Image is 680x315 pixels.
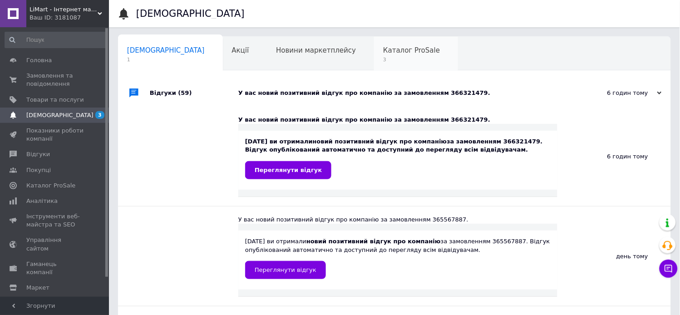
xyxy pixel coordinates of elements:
span: Відгуки [26,150,50,158]
span: [DEMOGRAPHIC_DATA] [127,46,205,54]
span: Аналітика [26,197,58,205]
span: Замовлення та повідомлення [26,72,84,88]
span: Акції [232,46,249,54]
a: Переглянути відгук [245,261,326,279]
a: Переглянути відгук [245,161,331,179]
b: новий позитивний відгук про компанію [306,238,441,245]
span: Новини маркетплейсу [276,46,356,54]
input: Пошук [5,32,107,48]
span: 3 [95,111,104,119]
span: LiMart - Інтернет магазин аксесуарів [30,5,98,14]
b: новий позитивний відгук про компанію [313,138,447,145]
div: день тому [557,207,671,306]
span: Інструменти веб-майстра та SEO [26,212,84,229]
span: Переглянути відгук [255,167,322,173]
span: Показники роботи компанії [26,127,84,143]
div: У вас новий позитивний відгук про компанію за замовленням 366321479. [238,89,571,97]
div: Ваш ID: 3181087 [30,14,109,22]
div: [DATE] ви отримали за замовленням 366321479. Відгук опублікований автоматично та доступний до пер... [245,138,551,179]
span: Маркет [26,284,49,292]
span: [DEMOGRAPHIC_DATA] [26,111,94,119]
span: Покупці [26,166,51,174]
span: Переглянути відгук [255,266,316,273]
span: Товари та послуги [26,96,84,104]
button: Чат з покупцем [660,260,678,278]
span: Каталог ProSale [383,46,440,54]
span: Гаманець компанії [26,260,84,276]
div: У вас новий позитивний відгук про компанію за замовленням 365567887. [238,216,557,224]
div: [DATE] ви отримали за замовленням 365567887. Відгук опублікований автоматично та доступний до пер... [245,237,551,279]
span: (59) [178,89,192,96]
span: 3 [383,56,440,63]
div: 6 годин тому [571,89,662,97]
div: У вас новий позитивний відгук про компанію за замовленням 366321479. [238,116,557,124]
h1: [DEMOGRAPHIC_DATA] [136,8,245,19]
div: 6 годин тому [557,107,671,206]
span: 1 [127,56,205,63]
div: Відгуки [150,79,238,107]
span: Головна [26,56,52,64]
span: Каталог ProSale [26,182,75,190]
span: Управління сайтом [26,236,84,252]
